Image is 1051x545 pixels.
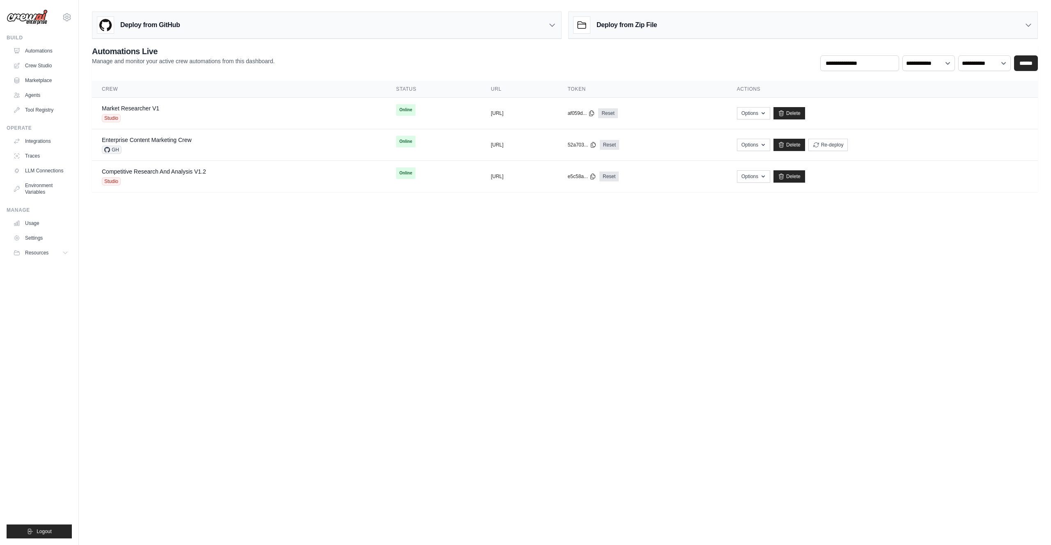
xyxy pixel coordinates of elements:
[727,81,1038,98] th: Actions
[10,135,72,148] a: Integrations
[10,246,72,259] button: Resources
[773,139,805,151] a: Delete
[737,139,770,151] button: Options
[773,107,805,119] a: Delete
[10,164,72,177] a: LLM Connections
[37,528,52,535] span: Logout
[558,81,727,98] th: Token
[102,114,121,122] span: Studio
[568,142,597,148] button: 52a703...
[10,59,72,72] a: Crew Studio
[120,20,180,30] h3: Deploy from GitHub
[10,149,72,163] a: Traces
[7,207,72,213] div: Manage
[396,136,415,147] span: Online
[598,108,617,118] a: Reset
[97,17,114,33] img: GitHub Logo
[92,57,275,65] p: Manage and monitor your active crew automations from this dashboard.
[25,250,48,256] span: Resources
[7,125,72,131] div: Operate
[102,146,122,154] span: GH
[10,89,72,102] a: Agents
[568,173,596,180] button: e5c58a...
[481,81,558,98] th: URL
[102,105,159,112] a: Market Researcher V1
[396,167,415,179] span: Online
[92,46,275,57] h2: Automations Live
[600,140,619,150] a: Reset
[599,172,619,181] a: Reset
[92,81,386,98] th: Crew
[773,170,805,183] a: Delete
[10,179,72,199] a: Environment Variables
[102,177,121,185] span: Studio
[10,103,72,117] a: Tool Registry
[7,34,72,41] div: Build
[102,168,206,175] a: Competitive Research And Analysis V1.2
[568,110,595,117] button: af059d...
[10,44,72,57] a: Automations
[808,139,848,151] button: Re-deploy
[396,104,415,116] span: Online
[386,81,481,98] th: Status
[10,231,72,245] a: Settings
[10,74,72,87] a: Marketplace
[7,9,48,25] img: Logo
[737,170,770,183] button: Options
[7,524,72,538] button: Logout
[10,217,72,230] a: Usage
[102,137,192,143] a: Enterprise Content Marketing Crew
[597,20,657,30] h3: Deploy from Zip File
[737,107,770,119] button: Options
